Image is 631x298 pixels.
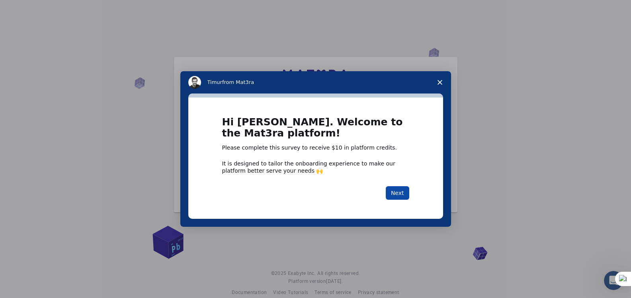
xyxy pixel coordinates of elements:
img: Profile image for Timur [188,76,201,89]
h1: Hi [PERSON_NAME]. Welcome to the Mat3ra platform! [222,117,409,144]
span: Timur [207,79,222,85]
div: It is designed to tailor the onboarding experience to make our platform better serve your needs 🙌 [222,160,409,174]
button: Next [386,186,409,200]
div: Please complete this survey to receive $10 in platform credits. [222,144,409,152]
span: Close survey [429,71,451,93]
span: from Mat3ra [222,79,254,85]
span: Soporte [16,6,44,13]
